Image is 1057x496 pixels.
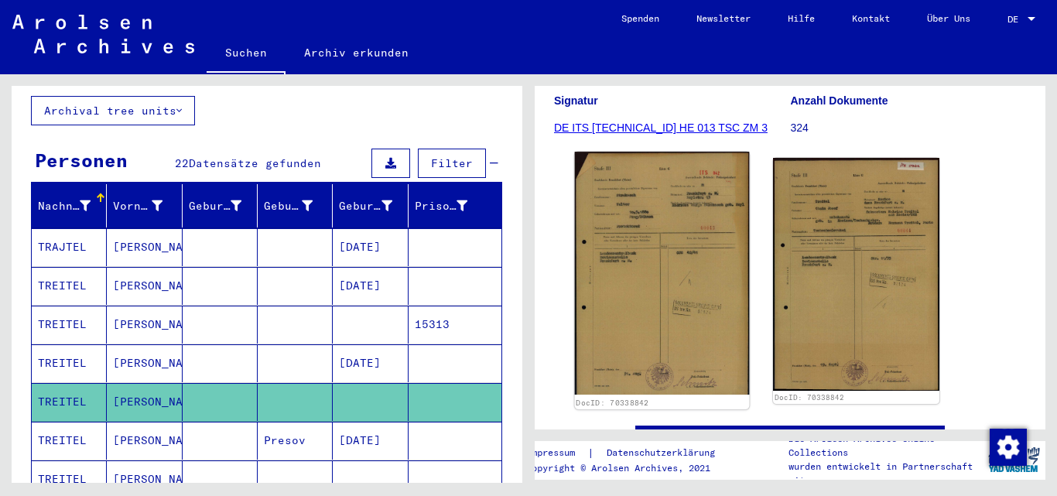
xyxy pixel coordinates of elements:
[788,460,982,487] p: wurden entwickelt in Partnerschaft mit
[554,121,768,134] a: DE ITS [TECHNICAL_ID] HE 013 TSC ZM 3
[286,34,427,71] a: Archiv erkunden
[985,440,1043,479] img: yv_logo.png
[554,94,598,107] b: Signatur
[258,422,333,460] mat-cell: Presov
[791,94,888,107] b: Anzahl Dokumente
[175,156,189,170] span: 22
[189,198,241,214] div: Geburtsname
[526,445,587,461] a: Impressum
[107,306,182,344] mat-cell: [PERSON_NAME]
[791,120,1027,136] p: 324
[107,267,182,305] mat-cell: [PERSON_NAME]
[38,193,110,218] div: Nachname
[333,267,408,305] mat-cell: [DATE]
[990,429,1027,466] img: Zustimmung ändern
[32,383,107,421] mat-cell: TREITEL
[333,344,408,382] mat-cell: [DATE]
[333,228,408,266] mat-cell: [DATE]
[32,184,107,227] mat-header-cell: Nachname
[1007,14,1025,25] span: DE
[526,445,734,461] div: |
[409,184,501,227] mat-header-cell: Prisoner #
[415,193,487,218] div: Prisoner #
[189,193,261,218] div: Geburtsname
[526,461,734,475] p: Copyright © Arolsen Archives, 2021
[107,184,182,227] mat-header-cell: Vorname
[409,306,501,344] mat-cell: 15313
[12,15,194,53] img: Arolsen_neg.svg
[32,422,107,460] mat-cell: TREITEL
[107,344,182,382] mat-cell: [PERSON_NAME]
[415,198,467,214] div: Prisoner #
[107,422,182,460] mat-cell: [PERSON_NAME]
[189,156,321,170] span: Datensätze gefunden
[107,383,182,421] mat-cell: [PERSON_NAME]
[113,193,181,218] div: Vorname
[32,267,107,305] mat-cell: TREITEL
[418,149,486,178] button: Filter
[32,306,107,344] mat-cell: TREITEL
[594,445,734,461] a: Datenschutzerklärung
[107,228,182,266] mat-cell: [PERSON_NAME]
[333,184,408,227] mat-header-cell: Geburtsdatum
[575,152,750,395] img: 001.jpg
[31,96,195,125] button: Archival tree units
[264,193,332,218] div: Geburt‏
[339,198,392,214] div: Geburtsdatum
[258,184,333,227] mat-header-cell: Geburt‏
[207,34,286,74] a: Suchen
[431,156,473,170] span: Filter
[788,432,982,460] p: Die Arolsen Archives Online-Collections
[773,158,939,391] img: 002.jpg
[183,184,258,227] mat-header-cell: Geburtsname
[38,198,91,214] div: Nachname
[339,193,411,218] div: Geburtsdatum
[32,228,107,266] mat-cell: TRAJTEL
[576,399,649,408] a: DocID: 70338842
[35,146,128,174] div: Personen
[264,198,313,214] div: Geburt‏
[333,422,408,460] mat-cell: [DATE]
[113,198,162,214] div: Vorname
[32,344,107,382] mat-cell: TREITEL
[775,393,844,402] a: DocID: 70338842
